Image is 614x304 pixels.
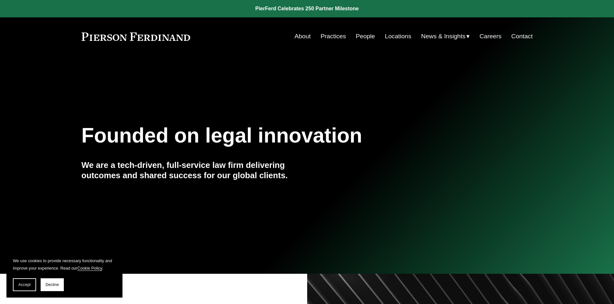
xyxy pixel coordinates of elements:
[13,278,36,291] button: Accept
[480,30,502,42] a: Careers
[41,278,64,291] button: Decline
[45,282,59,287] span: Decline
[320,30,346,42] a: Practices
[18,282,31,287] span: Accept
[82,160,307,181] h4: We are a tech-driven, full-service law firm delivering outcomes and shared success for our global...
[421,30,470,42] a: folder dropdown
[356,30,375,42] a: People
[13,257,116,272] p: We use cookies to provide necessary functionality and improve your experience. Read our .
[77,266,102,271] a: Cookie Policy
[82,124,458,147] h1: Founded on legal innovation
[6,251,122,298] section: Cookie banner
[421,31,466,42] span: News & Insights
[385,30,411,42] a: Locations
[295,30,311,42] a: About
[511,30,532,42] a: Contact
